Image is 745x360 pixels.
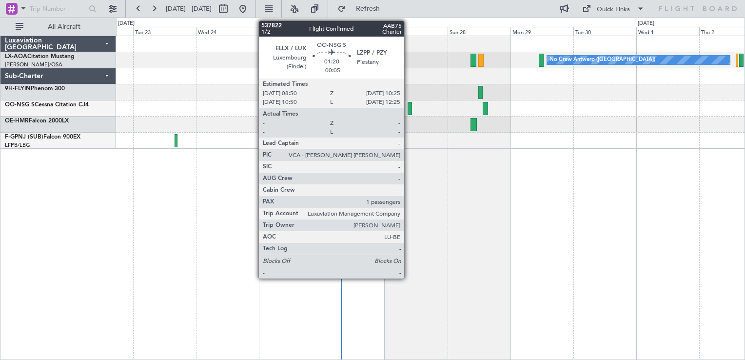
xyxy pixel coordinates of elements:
[11,19,106,35] button: All Aircraft
[549,53,655,67] div: No Crew Antwerp ([GEOGRAPHIC_DATA])
[5,118,69,124] a: OE-HMRFalcon 2000LX
[5,141,30,149] a: LFPB/LBG
[133,27,196,36] div: Tue 23
[577,1,649,17] button: Quick Links
[636,27,699,36] div: Wed 1
[510,27,573,36] div: Mon 29
[448,27,510,36] div: Sun 28
[5,134,43,140] span: F-GPNJ (SUB)
[597,5,630,15] div: Quick Links
[638,20,654,28] div: [DATE]
[385,27,448,36] div: Sat 27
[348,5,389,12] span: Refresh
[25,23,103,30] span: All Aircraft
[5,102,35,108] span: OO-NSG S
[196,27,259,36] div: Wed 24
[573,27,636,36] div: Tue 30
[5,54,27,60] span: LX-AOA
[166,4,212,13] span: [DATE] - [DATE]
[5,134,80,140] a: F-GPNJ (SUB)Falcon 900EX
[322,27,385,36] div: Fri 26
[30,1,86,16] input: Trip Number
[5,102,89,108] a: OO-NSG SCessna Citation CJ4
[118,20,135,28] div: [DATE]
[259,27,322,36] div: Thu 25
[5,86,31,92] span: 9H-FLYIN
[5,61,62,68] a: [PERSON_NAME]/QSA
[5,86,65,92] a: 9H-FLYINPhenom 300
[5,54,75,60] a: LX-AOACitation Mustang
[333,1,392,17] button: Refresh
[5,118,29,124] span: OE-HMR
